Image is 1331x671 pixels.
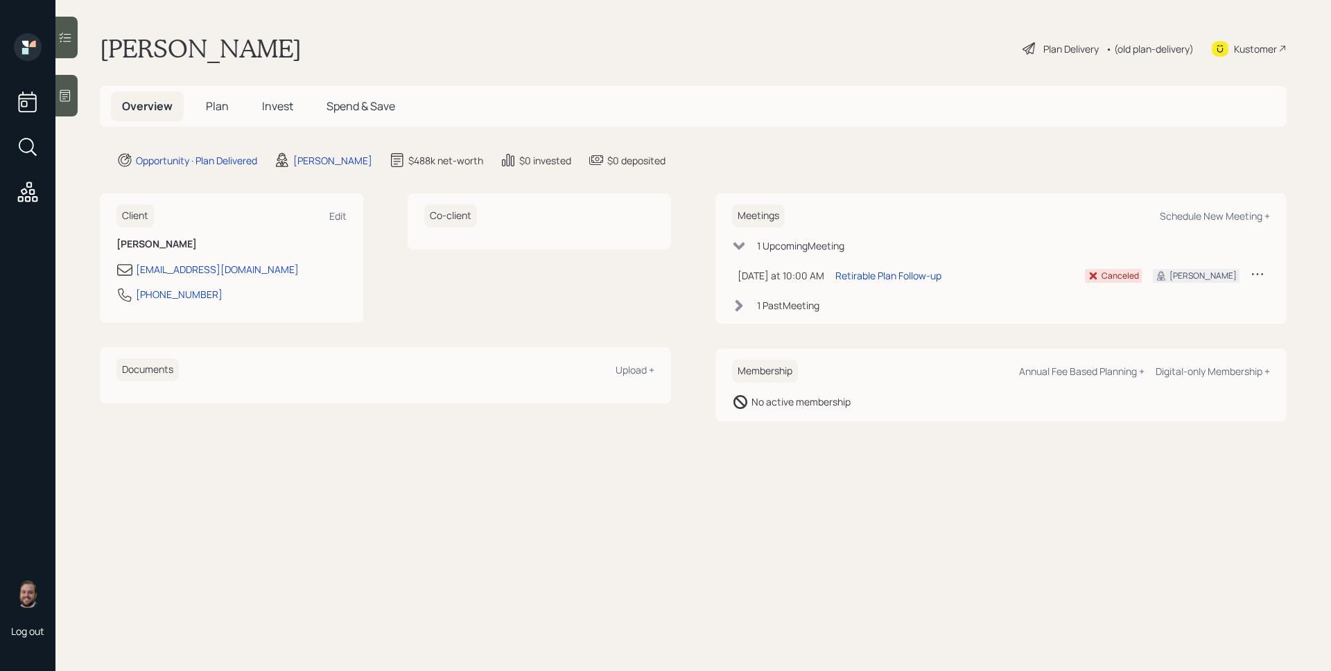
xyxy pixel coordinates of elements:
[751,394,851,409] div: No active membership
[116,238,347,250] h6: [PERSON_NAME]
[757,298,819,313] div: 1 Past Meeting
[136,287,223,302] div: [PHONE_NUMBER]
[329,209,347,223] div: Edit
[1102,270,1139,282] div: Canceled
[424,204,477,227] h6: Co-client
[1156,365,1270,378] div: Digital-only Membership +
[116,358,179,381] h6: Documents
[1019,365,1145,378] div: Annual Fee Based Planning +
[1160,209,1270,223] div: Schedule New Meeting +
[1043,42,1099,56] div: Plan Delivery
[519,153,571,168] div: $0 invested
[607,153,665,168] div: $0 deposited
[262,98,293,114] span: Invest
[732,360,798,383] h6: Membership
[116,204,154,227] h6: Client
[408,153,483,168] div: $488k net-worth
[11,625,44,638] div: Log out
[136,153,257,168] div: Opportunity · Plan Delivered
[1234,42,1277,56] div: Kustomer
[1106,42,1194,56] div: • (old plan-delivery)
[14,580,42,608] img: james-distasi-headshot.png
[327,98,395,114] span: Spend & Save
[206,98,229,114] span: Plan
[122,98,173,114] span: Overview
[1169,270,1237,282] div: [PERSON_NAME]
[100,33,302,64] h1: [PERSON_NAME]
[757,238,844,253] div: 1 Upcoming Meeting
[293,153,372,168] div: [PERSON_NAME]
[835,268,941,283] div: Retirable Plan Follow-up
[732,204,785,227] h6: Meetings
[136,262,299,277] div: [EMAIL_ADDRESS][DOMAIN_NAME]
[616,363,654,376] div: Upload +
[738,268,824,283] div: [DATE] at 10:00 AM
